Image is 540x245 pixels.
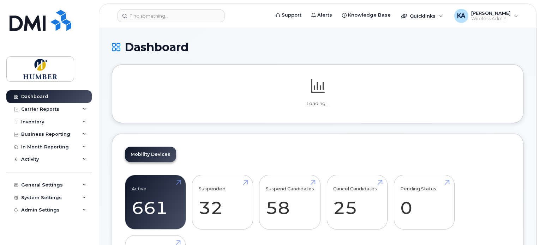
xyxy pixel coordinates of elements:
p: Loading... [125,100,510,107]
a: Suspend Candidates 58 [266,179,314,226]
a: Active 661 [132,179,179,226]
a: Suspended 32 [199,179,246,226]
h1: Dashboard [112,41,523,53]
a: Mobility Devices [125,147,176,162]
a: Cancel Candidates 25 [333,179,381,226]
a: Pending Status 0 [400,179,448,226]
